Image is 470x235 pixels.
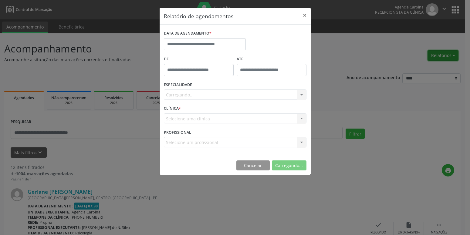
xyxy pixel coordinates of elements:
[272,160,306,171] button: Carregando...
[164,12,233,20] h5: Relatório de agendamentos
[164,128,191,137] label: PROFISSIONAL
[164,29,211,38] label: DATA DE AGENDAMENTO
[164,104,181,113] label: CLÍNICA
[164,80,192,90] label: ESPECIALIDADE
[236,160,270,171] button: Cancelar
[299,8,311,23] button: Close
[164,55,234,64] label: De
[237,55,306,64] label: ATÉ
